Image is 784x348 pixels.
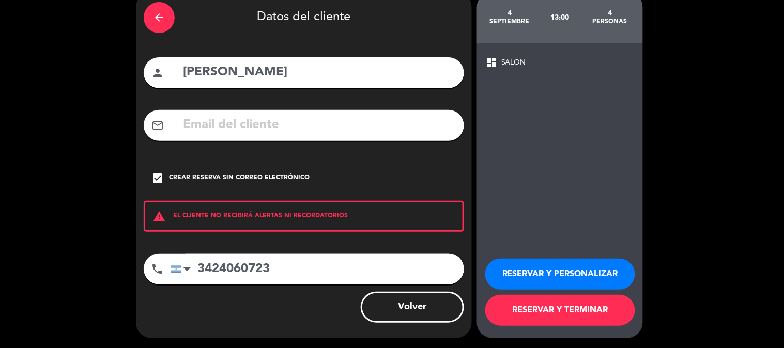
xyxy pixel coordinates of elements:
[501,57,526,69] span: SALON
[151,263,163,275] i: phone
[171,254,195,284] div: Argentina: +54
[151,119,164,132] i: mail_outline
[171,254,464,284] input: Número de teléfono...
[485,18,535,26] div: septiembre
[485,9,535,18] div: 4
[585,9,635,18] div: 4
[485,295,635,326] button: RESERVAR Y TERMINAR
[182,62,456,83] input: Nombre del cliente
[151,67,164,79] i: person
[485,259,635,290] button: RESERVAR Y PERSONALIZAR
[145,210,173,223] i: warning
[182,115,456,136] input: Email del cliente
[361,292,464,323] button: Volver
[585,18,635,26] div: personas
[151,172,164,184] i: check_box
[144,201,464,232] div: EL CLIENTE NO RECIBIRÁ ALERTAS NI RECORDATORIOS
[153,11,165,24] i: arrow_back
[169,173,310,183] div: Crear reserva sin correo electrónico
[485,56,498,69] span: dashboard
